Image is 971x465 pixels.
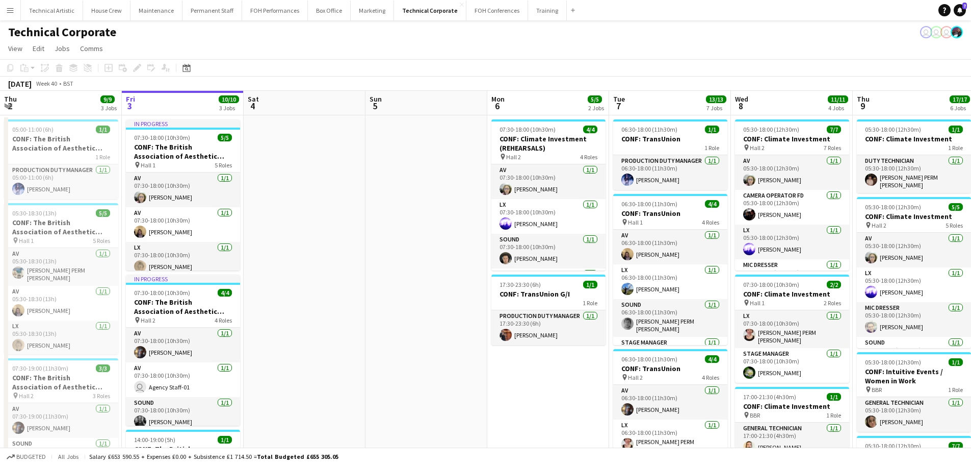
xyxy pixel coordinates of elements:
span: 1/1 [949,126,963,133]
app-card-role: Camera Operator FD1/105:30-18:00 (12h30m)[PERSON_NAME] [735,190,849,225]
span: 14:00-19:00 (5h) [134,436,175,444]
span: Comms [80,44,103,53]
div: 4 Jobs [828,104,848,112]
a: View [4,42,27,55]
app-job-card: 05:30-18:00 (12h30m)1/1CONF: Climate Investment1 RoleDuty Technician1/105:30-18:00 (12h30m)[PERSO... [857,119,971,193]
button: Marketing [351,1,394,20]
app-card-role: Mic Dresser1/105:30-18:00 (12h30m) [735,259,849,294]
app-job-card: 17:30-23:30 (6h)1/1CONF: TransUnion G/I1 RoleProduction Duty Manager1/117:30-23:30 (6h)[PERSON_NAME] [491,275,606,345]
span: 2/2 [827,281,841,288]
button: FOH Conferences [466,1,528,20]
span: 1 Role [826,411,841,419]
app-card-role: Sound1/107:30-18:00 (10h30m)[PERSON_NAME] [491,234,606,268]
span: 4/4 [705,200,719,208]
div: [DATE] [8,79,32,89]
h3: CONF: Climate Investment [857,134,971,143]
span: 07:30-18:00 (10h30m) [500,126,556,133]
app-card-role: AV1/105:30-18:30 (13h)[PERSON_NAME] PERM [PERSON_NAME] [4,248,118,286]
span: Hall 1 [141,161,155,169]
h3: CONF: The British Association of Aesthetic Plastic Surgeons [4,218,118,236]
app-card-role: LX1/105:30-18:00 (12h30m)[PERSON_NAME] [735,225,849,259]
span: 9/9 [100,95,115,103]
span: Tue [613,94,625,104]
span: 07:30-18:00 (10h30m) [134,134,190,141]
span: 05:30-18:30 (13h) [12,209,57,217]
div: In progress [126,119,240,128]
span: 4 [246,100,259,112]
span: 1/1 [827,393,841,401]
a: Edit [29,42,48,55]
app-card-role: AV1/107:30-18:00 (10h30m) Agency Staff-01 [126,362,240,397]
app-job-card: 07:30-18:00 (10h30m)4/4CONF: Climate Investment (REHEARSALS) Hall 24 RolesAV1/107:30-18:00 (10h30... [491,119,606,271]
span: 3 Roles [93,392,110,400]
h3: CONF: Climate Investment [735,134,849,143]
div: 05:30-18:00 (12h30m)5/5CONF: Climate Investment Hall 25 RolesAV1/105:30-18:00 (12h30m)[PERSON_NAM... [857,197,971,348]
span: 2 [3,100,17,112]
app-job-card: 05:00-11:00 (6h)1/1CONF: The British Association of Aesthetic Plastic Surgeons1 RoleProduction Du... [4,119,118,199]
span: 4 Roles [215,316,232,324]
span: 10/10 [219,95,239,103]
span: 2 Roles [824,299,841,307]
span: 5/5 [949,203,963,211]
app-job-card: 17:00-21:30 (4h30m)1/1CONF: Climate Investment BBR1 RoleGeneral Technician1/117:00-21:30 (4h30m)[... [735,387,849,457]
span: 06:30-18:00 (11h30m) [621,200,677,208]
span: 05:30-18:00 (12h30m) [865,358,921,366]
button: House Crew [83,1,130,20]
app-card-role: AV1/106:30-18:00 (11h30m)[PERSON_NAME] [613,385,727,420]
app-card-role: General Technician1/105:30-18:00 (12h30m)[PERSON_NAME] [857,397,971,432]
app-job-card: 06:30-18:00 (11h30m)1/1CONF: TransUnion1 RoleProduction Duty Manager1/106:30-18:00 (11h30m)[PERSO... [613,119,727,190]
app-card-role: Production Duty Manager1/117:30-23:30 (6h)[PERSON_NAME] [491,310,606,345]
app-card-role: LX1/107:30-18:00 (10h30m)[PERSON_NAME] [126,242,240,277]
span: 1 Role [95,153,110,161]
span: Total Budgeted £655 305.05 [257,453,338,460]
app-card-role: LX1/106:30-18:00 (11h30m)[PERSON_NAME] PERM [PERSON_NAME] [613,420,727,457]
span: 4/4 [218,289,232,297]
span: Hall 1 [19,237,34,244]
app-card-role: Sound1/106:30-18:00 (11h30m)[PERSON_NAME] PERM [PERSON_NAME] [613,299,727,337]
app-job-card: In progress07:30-18:00 (10h30m)4/4CONF: The British Association of Aesthetic Plastic Surgeons Hal... [126,275,240,426]
span: 1 Role [583,299,597,307]
span: 3 [124,100,135,112]
div: 05:30-18:00 (12h30m)7/7CONF: Climate Investment Hall 27 RolesAV1/105:30-18:00 (12h30m)[PERSON_NAM... [735,119,849,271]
h1: Technical Corporate [8,25,116,40]
div: 3 Jobs [101,104,117,112]
span: Thu [4,94,17,104]
span: 5 Roles [93,237,110,244]
span: 7/7 [949,442,963,450]
app-user-avatar: Liveforce Admin [920,26,932,38]
span: Sun [370,94,382,104]
button: Permanent Staff [182,1,242,20]
div: In progress07:30-18:00 (10h30m)5/5CONF: The British Association of Aesthetic Plastic Surgeons Hal... [126,119,240,271]
span: 17:30-23:30 (6h) [500,281,541,288]
span: 05:30-18:00 (12h30m) [865,442,921,450]
h3: CONF: TransUnion [613,364,727,373]
h3: CONF: Climate Investment (REHEARSALS) [491,134,606,153]
span: Hall 1 [750,299,765,307]
div: 2 Jobs [588,104,604,112]
span: 6 [490,100,505,112]
a: Jobs [50,42,74,55]
div: 05:30-18:30 (13h)5/5CONF: The British Association of Aesthetic Plastic Surgeons Hall 15 RolesAV1/... [4,203,118,354]
span: 4/4 [583,126,597,133]
h3: CONF: Climate Investment [857,212,971,221]
app-card-role: AV1/107:30-19:00 (11h30m)[PERSON_NAME] [4,403,118,438]
span: 05:30-18:00 (12h30m) [865,126,921,133]
app-card-role: AV1/107:30-18:00 (10h30m)[PERSON_NAME] [126,328,240,362]
span: Hall 2 [19,392,34,400]
span: Mon [491,94,505,104]
button: FOH Performances [242,1,308,20]
h3: CONF: Intuitive Events / Women in Work [857,367,971,385]
span: Hall 2 [506,153,521,161]
span: BBR [872,386,882,394]
app-user-avatar: Liveforce Admin [940,26,953,38]
app-card-role: Sound1/107:30-18:00 (10h30m)[PERSON_NAME] [126,397,240,432]
h3: CONF: The British Association of Aesthetic Plastic Surgeons [4,134,118,153]
span: Hall 2 [628,374,643,381]
span: 7 [612,100,625,112]
h3: CONF: Climate Investment [735,289,849,299]
app-card-role: Stage Manager1/107:30-18:00 (10h30m)[PERSON_NAME] [735,348,849,383]
div: 05:30-18:00 (12h30m)1/1CONF: Intuitive Events / Women in Work BBR1 RoleGeneral Technician1/105:30... [857,352,971,432]
div: In progress [126,275,240,283]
